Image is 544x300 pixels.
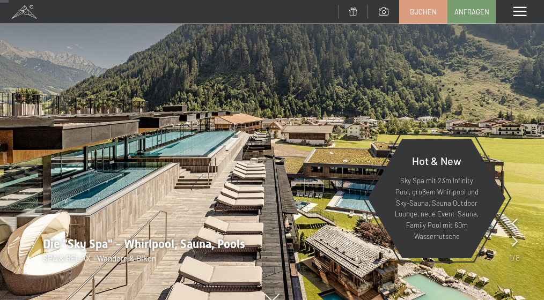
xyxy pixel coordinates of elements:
a: Anfragen [448,1,495,23]
span: / [512,252,516,264]
span: Anfragen [454,7,489,17]
span: Hot & New [412,154,461,167]
span: SPA & RELAX - Wandern & Biken [43,253,156,263]
a: Buchen [400,1,447,23]
a: Hot & New Sky Spa mit 23m Infinity Pool, großem Whirlpool und Sky-Sauna, Sauna Outdoor Lounge, ne... [367,138,506,259]
span: 1 [509,252,512,264]
p: Sky Spa mit 23m Infinity Pool, großem Whirlpool und Sky-Sauna, Sauna Outdoor Lounge, neue Event-S... [394,175,480,242]
span: Buchen [410,7,437,17]
span: Die "Sky Spa" - Whirlpool, Sauna, Pools [43,237,245,251]
span: 8 [516,252,520,264]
